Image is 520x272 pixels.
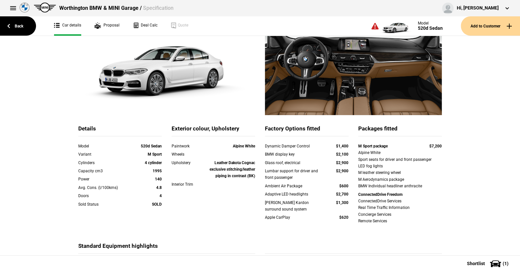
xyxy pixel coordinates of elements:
div: [PERSON_NAME] Kardon surround sound system [265,199,324,213]
div: Factory Options fitted [265,125,348,136]
strong: 4.8 [156,185,162,190]
strong: $2,700 [336,192,348,196]
button: Add to Customer [461,16,520,36]
div: Apple CarPlay [265,214,324,221]
div: Hi, [PERSON_NAME] [457,5,499,11]
strong: $600 [339,184,348,188]
div: Details [78,125,162,136]
div: Model [78,143,128,149]
strong: $1,300 [336,200,348,205]
strong: 4 [159,194,162,198]
img: bmw.png [20,3,29,12]
div: ConnectedDrive Services Real Time Traffic Information Concierge Services Remote Services [358,198,442,225]
strong: $2,100 [336,152,348,157]
div: Packages fitted [358,125,442,136]
a: Proposal [94,16,120,36]
strong: Alpine White [233,144,255,148]
strong: $2,900 [336,161,348,165]
div: Interior Trim [172,181,205,188]
div: Lumbar support for driver and front passenger [265,168,324,181]
div: BMW display key [265,151,324,158]
div: Dynamic Damper Control [265,143,324,149]
div: Variant [78,151,128,158]
div: Capacity cm3 [78,168,128,174]
div: Ambient Air Package [265,183,324,189]
strong: M Sport package [358,144,388,148]
div: Avg. Cons. (l/100kms) [78,184,128,191]
strong: $7,200 [429,144,442,148]
img: mini.png [34,3,56,12]
div: Standard Equipment highlights [78,242,255,254]
strong: SOLD [152,202,162,207]
div: Worthington BMW & MINI Garage / [59,5,173,12]
strong: ConnectedDrive Freedom [358,192,402,197]
div: Wheels [172,151,205,158]
button: Shortlist(1) [457,255,520,272]
div: Cylinders [78,160,128,166]
div: Upholstery [172,160,205,166]
div: Sold Status [78,201,128,208]
div: Adaptive LED headlights [265,191,324,197]
strong: $1,400 [336,144,348,148]
a: Deal Calc [133,16,158,36]
strong: $620 [339,215,348,220]
span: Shortlist [467,261,485,266]
strong: $2,900 [336,169,348,173]
a: Car details [54,16,81,36]
div: Model [418,21,443,25]
strong: 520d Sedan [141,144,162,148]
div: 520d Sedan [418,25,443,31]
div: Glass roof, electrical [265,160,324,166]
span: ( 1 ) [503,261,509,266]
div: Doors [78,193,128,199]
div: Power [78,176,128,182]
div: Exterior colour, Upholstery [172,125,255,136]
strong: M Sport [148,152,162,157]
span: Specification [143,5,173,11]
strong: 140 [155,177,162,181]
strong: Leather Dakota Cognac exclusive stitching/leather piping in contrast (BK) [210,161,255,178]
strong: 4 cylinder [145,161,162,165]
strong: 1995 [153,169,162,173]
div: Alpine White Sport seats for driver and front passenger LED fog lights M leather steering wheel M... [358,149,442,189]
div: Paintwork [172,143,205,149]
